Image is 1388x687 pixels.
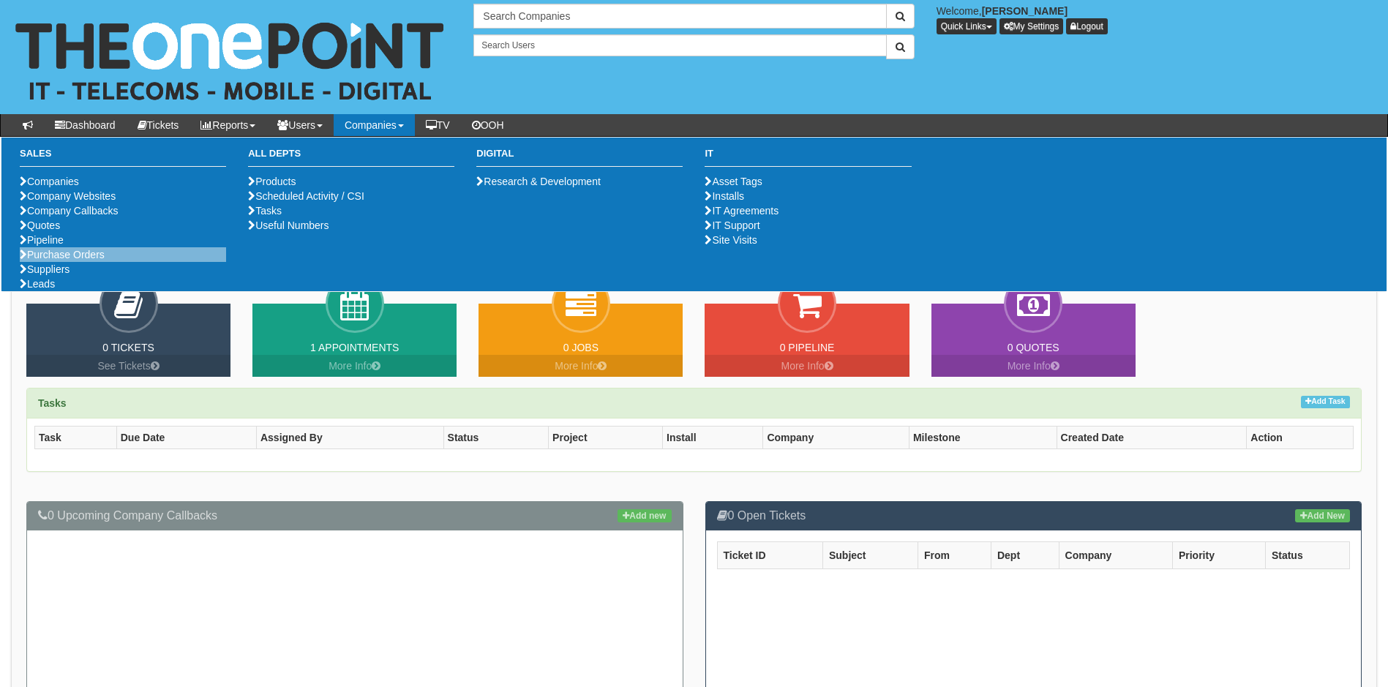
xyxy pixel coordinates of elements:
[26,355,230,377] a: See Tickets
[310,342,399,353] a: 1 Appointments
[1059,541,1172,568] th: Company
[20,278,55,290] a: Leads
[1295,509,1350,522] a: Add New
[918,541,991,568] th: From
[705,190,744,202] a: Installs
[44,114,127,136] a: Dashboard
[618,509,671,522] a: Add new
[252,355,457,377] a: More Info
[763,427,909,449] th: Company
[780,342,835,353] a: 0 Pipeline
[937,18,997,34] button: Quick Links
[1301,396,1350,408] a: Add Task
[20,190,116,202] a: Company Websites
[35,427,117,449] th: Task
[476,176,601,187] a: Research & Development
[563,342,599,353] a: 0 Jobs
[926,4,1388,34] div: Welcome,
[476,149,683,167] h3: Digital
[1057,427,1247,449] th: Created Date
[931,355,1136,377] a: More Info
[705,219,759,231] a: IT Support
[999,18,1064,34] a: My Settings
[473,4,886,29] input: Search Companies
[705,205,779,217] a: IT Agreements
[705,149,911,167] h3: IT
[38,397,67,409] strong: Tasks
[248,219,329,231] a: Useful Numbers
[20,234,64,246] a: Pipeline
[334,114,415,136] a: Companies
[20,205,119,217] a: Company Callbacks
[248,205,282,217] a: Tasks
[20,149,226,167] h3: Sales
[1247,427,1354,449] th: Action
[991,541,1059,568] th: Dept
[248,149,454,167] h3: All Depts
[443,427,549,449] th: Status
[248,190,364,202] a: Scheduled Activity / CSI
[38,509,672,522] h3: 0 Upcoming Company Callbacks
[909,427,1057,449] th: Milestone
[20,219,60,231] a: Quotes
[705,234,757,246] a: Site Visits
[982,5,1068,17] b: [PERSON_NAME]
[549,427,663,449] th: Project
[663,427,763,449] th: Install
[116,427,256,449] th: Due Date
[1265,541,1349,568] th: Status
[415,114,461,136] a: TV
[102,342,154,353] a: 0 Tickets
[717,541,822,568] th: Ticket ID
[473,34,886,56] input: Search Users
[20,249,105,260] a: Purchase Orders
[822,541,918,568] th: Subject
[248,176,296,187] a: Products
[479,355,683,377] a: More Info
[266,114,334,136] a: Users
[190,114,266,136] a: Reports
[705,176,762,187] a: Asset Tags
[1008,342,1059,353] a: 0 Quotes
[461,114,515,136] a: OOH
[20,263,70,275] a: Suppliers
[705,355,909,377] a: More Info
[20,176,79,187] a: Companies
[127,114,190,136] a: Tickets
[1066,18,1108,34] a: Logout
[1172,541,1265,568] th: Priority
[717,509,1351,522] h3: 0 Open Tickets
[256,427,443,449] th: Assigned By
